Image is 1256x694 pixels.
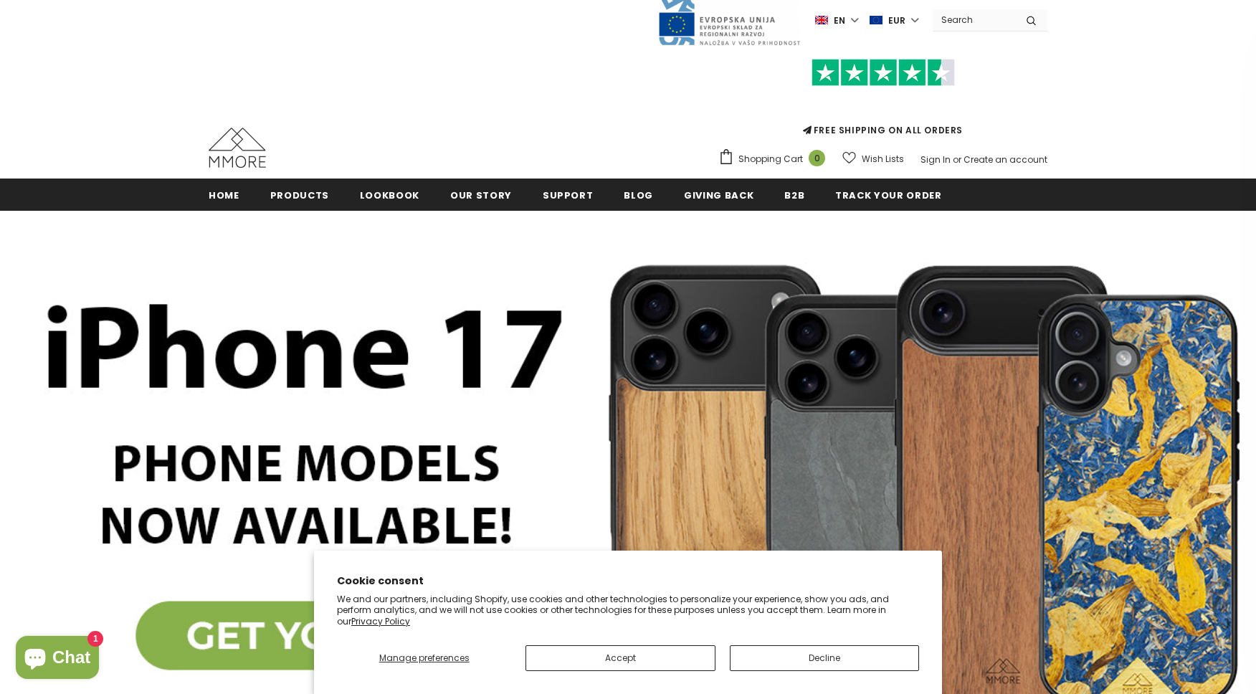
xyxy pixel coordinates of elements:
[351,615,410,627] a: Privacy Policy
[834,14,845,28] span: en
[718,65,1047,136] span: FREE SHIPPING ON ALL ORDERS
[784,189,804,202] span: B2B
[337,645,511,671] button: Manage preferences
[337,594,919,627] p: We and our partners, including Shopify, use cookies and other technologies to personalize your ex...
[270,179,329,211] a: Products
[718,148,832,170] a: Shopping Cart 0
[784,179,804,211] a: B2B
[920,153,951,166] a: Sign In
[209,189,239,202] span: Home
[953,153,961,166] span: or
[888,14,905,28] span: EUR
[730,645,919,671] button: Decline
[842,146,904,171] a: Wish Lists
[684,179,753,211] a: Giving back
[718,86,1047,123] iframe: Customer reviews powered by Trustpilot
[450,179,512,211] a: Our Story
[964,153,1047,166] a: Create an account
[624,189,653,202] span: Blog
[337,574,919,589] h2: Cookie consent
[525,645,715,671] button: Accept
[738,152,803,166] span: Shopping Cart
[543,179,594,211] a: support
[379,652,470,664] span: Manage preferences
[684,189,753,202] span: Giving back
[360,189,419,202] span: Lookbook
[657,14,801,26] a: Javni Razpis
[812,59,955,87] img: Trust Pilot Stars
[809,150,825,166] span: 0
[209,179,239,211] a: Home
[270,189,329,202] span: Products
[11,636,103,683] inbox-online-store-chat: Shopify online store chat
[815,14,828,27] img: i-lang-1.png
[360,179,419,211] a: Lookbook
[624,179,653,211] a: Blog
[862,152,904,166] span: Wish Lists
[209,128,266,168] img: MMORE Cases
[933,9,1015,30] input: Search Site
[835,189,941,202] span: Track your order
[450,189,512,202] span: Our Story
[835,179,941,211] a: Track your order
[543,189,594,202] span: support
